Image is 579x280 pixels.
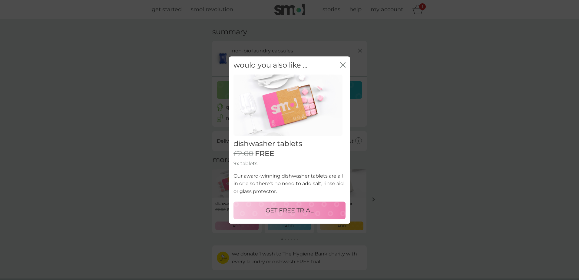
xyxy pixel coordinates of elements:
p: Our award-winning dishwasher tablets are all in one so there's no need to add salt, rinse aid or ... [233,172,346,195]
button: GET FREE TRIAL [233,202,346,219]
span: £2.00 [233,150,253,158]
p: GET FREE TRIAL [266,205,314,215]
h2: would you also like ... [233,61,307,70]
h2: dishwasher tablets [233,139,346,148]
p: 9x tablets [233,160,346,168]
span: FREE [255,150,274,158]
button: close [340,62,346,68]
